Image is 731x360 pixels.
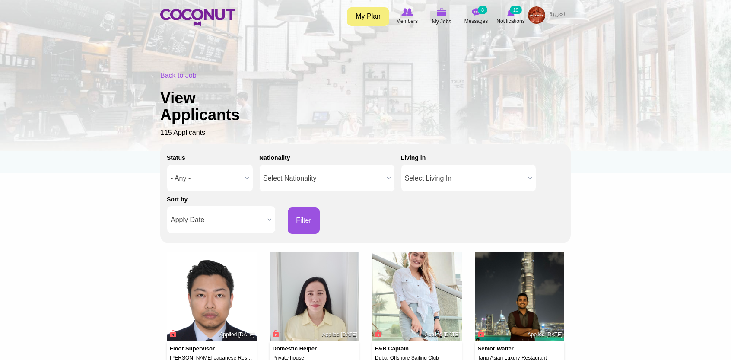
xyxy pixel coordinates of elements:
a: My Jobs My Jobs [424,6,459,27]
h4: Domestic helper [273,346,323,352]
span: Notifications [496,17,524,25]
a: Browse Members Members [390,6,424,26]
img: Marriane jane Dela cruz's picture [270,252,359,342]
div: 115 Applicants [160,71,571,138]
span: Connect to Unlock the Profile [168,329,176,338]
img: Home [160,9,235,26]
img: Browse Members [401,8,413,16]
span: Messages [464,17,488,25]
h1: View Applicants [160,89,268,124]
span: Connect to Unlock the Profile [477,329,484,338]
button: Filter [288,207,320,234]
img: Arkar Tun Kyaw's picture [167,252,257,342]
a: Messages Messages 8 [459,6,493,26]
small: 19 [510,6,522,14]
span: Connect to Unlock the Profile [374,329,381,338]
label: Sort by [167,195,188,204]
span: Select Living In [405,165,525,192]
img: Myra Aguila's picture [372,252,462,342]
label: Nationality [259,153,290,162]
a: My Plan [347,7,389,26]
span: - Any - [171,165,242,192]
span: Members [396,17,418,25]
label: Status [167,153,185,162]
img: Notifications [507,8,515,16]
h4: Floor Supervisor [170,346,220,352]
a: Notifications Notifications 19 [493,6,528,26]
label: Living in [401,153,426,162]
img: My Jobs [437,8,446,16]
small: 8 [478,6,487,14]
h4: Senior waiter [478,346,528,352]
span: Connect to Unlock the Profile [271,329,279,338]
span: Apply Date [171,206,264,234]
img: Akhil Attar's picture [475,252,565,342]
img: Messages [472,8,480,16]
h4: F&B captain [375,346,425,352]
span: My Jobs [432,17,451,26]
a: العربية [545,6,571,24]
span: Select Nationality [263,165,383,192]
a: Back to Job [160,72,197,79]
